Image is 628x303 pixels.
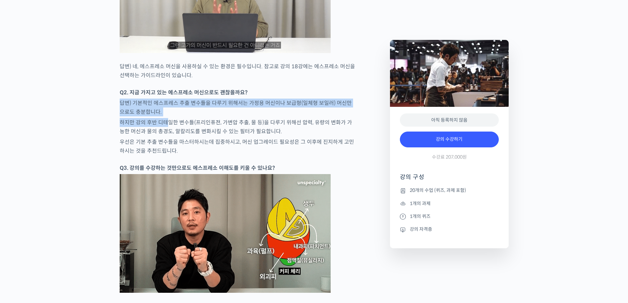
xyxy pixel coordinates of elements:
[400,212,499,220] li: 1개의 퀴즈
[432,154,467,160] span: 수강료 207,000원
[120,89,248,96] strong: Q2. 지금 가지고 있는 에스프레소 머신으로도 괜찮을까요?
[120,62,355,80] p: 답변) 네, 에스프레소 머신을 사용하실 수 있는 환경은 필수입니다. 참고로 강의 18강에는 에스프레소 머신을 선택하는 가이드라인이 있습니다.
[400,226,499,233] li: 강의 자격증
[400,173,499,186] h4: 강의 구성
[60,219,68,225] span: 대화
[85,209,127,226] a: 설정
[120,118,355,136] p: 하지만 강의 후반 디테일한 변수들(프리인퓨젼, 가변압 추출, 물 등)을 다루기 위해선 압력, 유량의 변화가 가능한 머신과 물의 총경도, 알칼리도를 변화시킬 수 있는 필터가 필...
[2,209,44,226] a: 홈
[120,99,355,116] p: 답변) 기본적인 에스프레스 추출 변수들을 다루기 위해서는 가정용 머신이나 보급형(일체형 보일러) 머신만으로도 충분합니다.
[400,187,499,195] li: 20개의 수업 (퀴즈, 과제 포함)
[21,219,25,224] span: 홈
[400,113,499,127] div: 아직 등록하지 않음
[120,165,275,171] strong: Q3. 강의를 수강하는 것만으로도 에스프레소 이해도를 키울 수 있나요?
[400,132,499,147] a: 강의 수강하기
[120,137,355,155] p: 우선은 기본 추출 변수들을 마스터하시는데 집중하시고, 머신 업그레이드 필요성은 그 이후에 진지하게 고민하시는 것을 추천드립니다.
[400,199,499,207] li: 1개의 과제
[44,209,85,226] a: 대화
[102,219,110,224] span: 설정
